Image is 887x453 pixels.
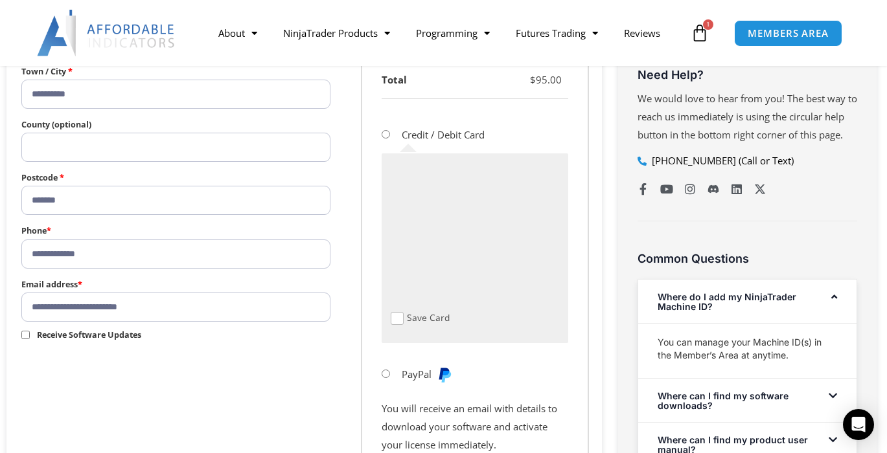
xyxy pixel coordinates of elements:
nav: Menu [205,18,688,48]
a: Reviews [611,18,673,48]
img: LogoAI | Affordable Indicators – NinjaTrader [37,10,176,56]
label: Phone [21,223,330,239]
a: Where do I add my NinjaTrader Machine ID? [658,291,796,312]
h3: Need Help? [638,67,858,82]
label: Town / City [21,63,330,80]
span: We would love to hear from you! The best way to reach us immediately is using the circular help b... [638,92,857,141]
span: MEMBERS AREA [748,28,829,38]
span: $ [530,73,536,86]
a: MEMBERS AREA [734,20,842,47]
a: NinjaTrader Products [270,18,403,48]
label: PayPal [402,368,452,381]
input: Receive Software Updates [21,331,30,339]
div: Open Intercom Messenger [843,409,874,440]
a: Programming [403,18,503,48]
a: 1 [671,14,728,52]
div: Where do I add my NinjaTrader Machine ID? [638,280,857,323]
label: Credit / Debit Card [402,128,485,141]
div: Where can I find my software downloads? [638,379,857,422]
h3: Common Questions [638,251,858,266]
div: Where do I add my NinjaTrader Machine ID? [638,323,857,378]
span: 1 [703,19,713,30]
label: Save Card [407,311,450,325]
a: Futures Trading [503,18,611,48]
label: Email address [21,276,330,293]
a: Where can I find my software downloads? [658,390,789,411]
label: Postcode [21,170,330,186]
span: Receive Software Updates [37,329,141,340]
iframe: Secure payment input frame [388,160,557,308]
span: [PHONE_NUMBER] (Call or Text) [649,152,794,170]
label: County [21,116,330,133]
strong: Total [382,73,407,86]
img: PayPal [437,367,452,382]
bdi: 95.00 [530,73,562,86]
a: About [205,18,270,48]
p: You can manage your Machine ID(s) in the Member’s Area at anytime. [658,336,838,362]
span: (optional) [52,119,91,130]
